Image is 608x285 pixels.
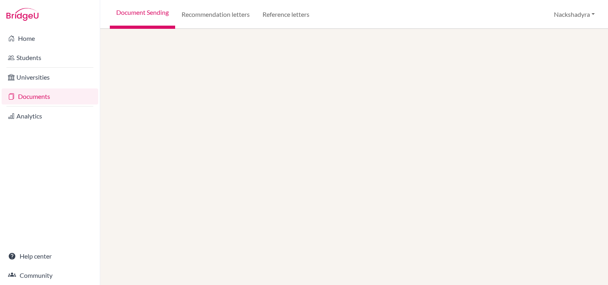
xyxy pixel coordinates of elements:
[2,88,98,104] a: Documents
[550,7,598,22] button: Nackshadyra
[2,69,98,85] a: Universities
[2,30,98,46] a: Home
[2,248,98,264] a: Help center
[2,267,98,283] a: Community
[6,8,38,21] img: Bridge-U
[2,108,98,124] a: Analytics
[2,50,98,66] a: Students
